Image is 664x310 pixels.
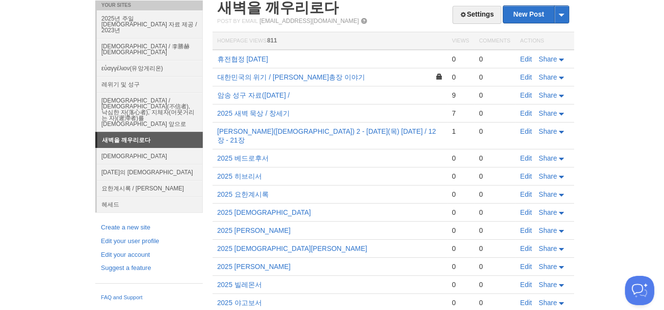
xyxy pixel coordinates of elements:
[217,91,290,99] a: 암송 성구 자료([DATE] /
[97,132,203,148] a: 새벽을 깨우리로다
[217,208,311,216] a: 2025 [DEMOGRAPHIC_DATA]
[520,109,532,117] a: Edit
[452,6,501,24] a: Settings
[539,190,557,198] span: Share
[539,263,557,270] span: Share
[97,38,203,60] a: [DEMOGRAPHIC_DATA] / 李勝赫[DEMOGRAPHIC_DATA]
[452,154,469,163] div: 0
[452,190,469,199] div: 0
[217,281,262,289] a: 2025 빌레몬서
[625,276,654,305] iframe: Help Scout Beacon - Open
[539,227,557,234] span: Share
[217,190,269,198] a: 2025 요한계시록
[101,250,197,260] a: Edit your account
[539,55,557,63] span: Share
[452,244,469,253] div: 0
[520,299,532,307] a: Edit
[520,127,532,135] a: Edit
[479,262,510,271] div: 0
[97,196,203,212] a: 헤세드
[97,180,203,196] a: 요한계시록 / [PERSON_NAME]
[539,154,557,162] span: Share
[479,226,510,235] div: 0
[503,6,568,23] a: New Post
[479,91,510,100] div: 0
[217,263,291,270] a: 2025 [PERSON_NAME]
[97,164,203,180] a: [DATE]의 [DEMOGRAPHIC_DATA]
[217,127,436,144] a: [PERSON_NAME]([DEMOGRAPHIC_DATA]) 2 - [DATE](목) [DATE] / 12장 - 21장
[217,227,291,234] a: 2025 [PERSON_NAME]
[101,236,197,247] a: Edit your user profile
[515,32,574,50] th: Actions
[452,91,469,100] div: 9
[213,32,447,50] th: Homepage Views
[217,109,290,117] a: 2025 새벽 묵상 / 창세기
[520,208,532,216] a: Edit
[101,263,197,273] a: Suggest a feature
[479,190,510,199] div: 0
[520,245,532,252] a: Edit
[520,281,532,289] a: Edit
[217,245,367,252] a: 2025 [DEMOGRAPHIC_DATA][PERSON_NAME]
[479,55,510,63] div: 0
[97,92,203,132] a: [DEMOGRAPHIC_DATA] / [DEMOGRAPHIC_DATA](不信者), 낙심한 자(落心者), 지체자(머뭇거리는 자)(遲滯者)를 [DEMOGRAPHIC_DATA] 앞으로
[452,298,469,307] div: 0
[474,32,515,50] th: Comments
[101,223,197,233] a: Create a new site
[97,10,203,38] a: 2025년 주일 [DEMOGRAPHIC_DATA] 자료 제공 / 2023년
[447,32,474,50] th: Views
[479,73,510,82] div: 0
[101,293,197,302] a: FAQ and Support
[479,172,510,181] div: 0
[479,127,510,136] div: 0
[520,190,532,198] a: Edit
[479,154,510,163] div: 0
[520,73,532,81] a: Edit
[452,262,469,271] div: 0
[539,299,557,307] span: Share
[539,73,557,81] span: Share
[539,281,557,289] span: Share
[452,208,469,217] div: 0
[97,60,203,76] a: εὐαγγέλιον(유앙게리온)
[520,263,532,270] a: Edit
[452,280,469,289] div: 0
[452,172,469,181] div: 0
[217,18,258,24] span: Post by Email
[520,91,532,99] a: Edit
[217,73,365,81] a: 대한민국의 위기 / [PERSON_NAME]총장 이야기
[217,154,269,162] a: 2025 베드로후서
[539,127,557,135] span: Share
[479,109,510,118] div: 0
[452,127,469,136] div: 1
[520,227,532,234] a: Edit
[520,55,532,63] a: Edit
[539,245,557,252] span: Share
[217,55,268,63] a: 휴전협정 [DATE]
[479,208,510,217] div: 0
[97,76,203,92] a: 레위기 및 성구
[97,148,203,164] a: [DEMOGRAPHIC_DATA]
[452,226,469,235] div: 0
[479,244,510,253] div: 0
[539,208,557,216] span: Share
[267,37,277,44] span: 811
[259,18,359,24] a: [EMAIL_ADDRESS][DOMAIN_NAME]
[452,73,469,82] div: 0
[452,109,469,118] div: 7
[520,172,532,180] a: Edit
[217,299,262,307] a: 2025 야고보서
[452,55,469,63] div: 0
[95,0,203,10] li: Your Sites
[479,280,510,289] div: 0
[520,154,532,162] a: Edit
[479,298,510,307] div: 0
[539,91,557,99] span: Share
[217,172,262,180] a: 2025 히브리서
[539,172,557,180] span: Share
[539,109,557,117] span: Share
